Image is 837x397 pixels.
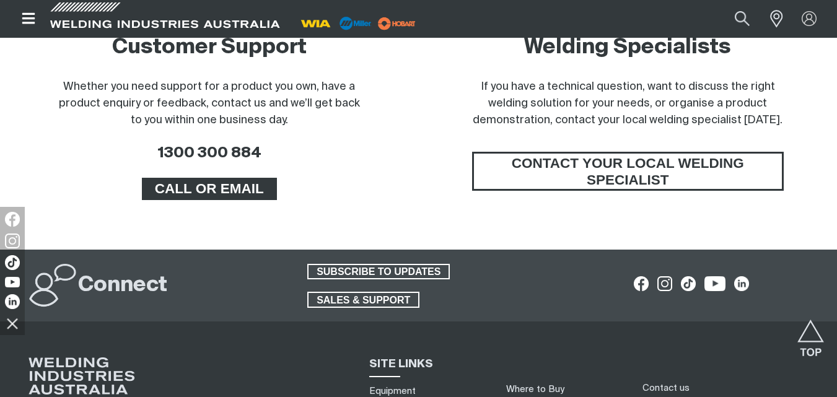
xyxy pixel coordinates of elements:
[706,5,763,33] input: Product name or item number...
[309,264,449,280] span: SUBSCRIBE TO UPDATES
[5,255,20,270] img: TikTok
[524,37,731,58] a: Welding Specialists
[642,382,690,395] a: Contact us
[5,277,20,287] img: YouTube
[144,178,275,200] span: CALL OR EMAIL
[59,81,360,126] span: Whether you need support for a product you own, have a product enquiry or feedback, contact us an...
[472,152,784,191] a: CONTACT YOUR LOCAL WELDING SPECIALIST
[797,320,825,347] button: Scroll to top
[506,385,564,394] a: Where to Buy
[473,81,782,126] span: If you have a technical question, want to discuss the right welding solution for your needs, or o...
[157,146,261,160] a: 1300 300 884
[374,14,419,33] img: miller
[369,359,433,370] span: SITE LINKS
[474,152,782,191] span: CONTACT YOUR LOCAL WELDING SPECIALIST
[307,292,419,308] a: SALES & SUPPORT
[309,292,418,308] span: SALES & SUPPORT
[307,264,450,280] a: SUBSCRIBE TO UPDATES
[2,313,23,334] img: hide socials
[374,19,419,28] a: miller
[142,178,277,200] a: CALL OR EMAIL
[112,37,307,58] a: Customer Support
[5,233,20,248] img: Instagram
[5,294,20,309] img: LinkedIn
[78,272,167,299] h2: Connect
[721,5,763,33] button: Search products
[5,212,20,227] img: Facebook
